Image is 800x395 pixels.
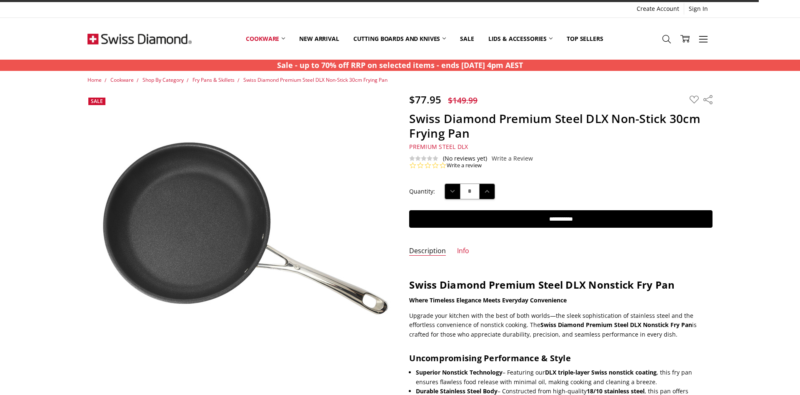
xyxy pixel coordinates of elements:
[87,18,192,60] img: Free Shipping On Every Order
[346,20,453,57] a: Cutting boards and knives
[110,76,134,83] a: Cookware
[409,111,712,141] h1: Swiss Diamond Premium Steel DLX Non-Stick 30cm Frying Pan
[453,20,481,57] a: Sale
[243,76,387,83] a: Swiss Diamond Premium Steel DLX Non-Stick 30cm Frying Pan
[587,387,645,395] strong: 18/10 stainless steel
[448,95,477,106] span: $149.99
[292,20,346,57] a: New arrival
[560,20,610,57] a: Top Sellers
[443,155,487,162] span: (No reviews yet)
[540,321,692,329] strong: Swiss Diamond Premium Steel DLX Nonstick Fry Pan
[239,20,292,57] a: Cookware
[409,143,468,151] span: Premium Steel DLX
[409,296,567,304] strong: Where Timeless Elegance Meets Everyday Convenience
[87,76,102,83] a: Home
[457,247,469,256] a: Info
[492,155,533,162] a: Write a Review
[545,368,657,376] strong: DLX triple-layer Swiss nonstick coating
[416,368,502,376] strong: Superior Nonstick Technology
[409,93,441,106] span: $77.95
[91,98,103,105] span: Sale
[409,187,435,196] label: Quantity:
[409,247,446,256] a: Description
[447,162,482,169] a: Write a review
[409,278,675,292] strong: Swiss Diamond Premium Steel DLX Nonstick Fry Pan
[416,368,712,387] li: – Featuring our , this fry pan ensures flawless food release with minimal oil, making cooking and...
[416,387,497,395] strong: Durable Stainless Steel Body
[277,60,523,70] strong: Sale - up to 70% off RRP on selected items - ends [DATE] 4pm AEST
[481,20,560,57] a: Lids & Accessories
[192,76,235,83] a: Fry Pans & Skillets
[142,76,184,83] a: Shop By Category
[684,3,712,15] a: Sign In
[409,311,712,339] p: Upgrade your kitchen with the best of both worlds—the sleek sophistication of stainless steel and...
[632,3,684,15] a: Create Account
[409,352,571,364] strong: Uncompromising Performance & Style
